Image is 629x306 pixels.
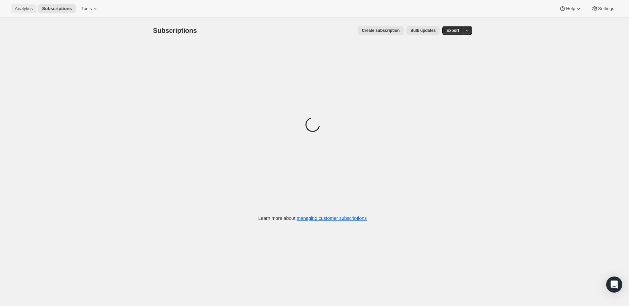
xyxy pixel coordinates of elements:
[42,6,72,11] span: Subscriptions
[555,4,586,13] button: Help
[153,27,197,34] span: Subscriptions
[358,26,404,35] button: Create subscription
[38,4,76,13] button: Subscriptions
[446,28,459,33] span: Export
[15,6,33,11] span: Analytics
[362,28,400,33] span: Create subscription
[77,4,102,13] button: Tools
[606,277,622,293] div: Open Intercom Messenger
[587,4,618,13] button: Settings
[406,26,440,35] button: Bulk updates
[258,215,367,222] p: Learn more about
[410,28,436,33] span: Bulk updates
[598,6,614,11] span: Settings
[11,4,37,13] button: Analytics
[442,26,463,35] button: Export
[566,6,575,11] span: Help
[297,216,367,221] a: managing customer subscriptions
[81,6,92,11] span: Tools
